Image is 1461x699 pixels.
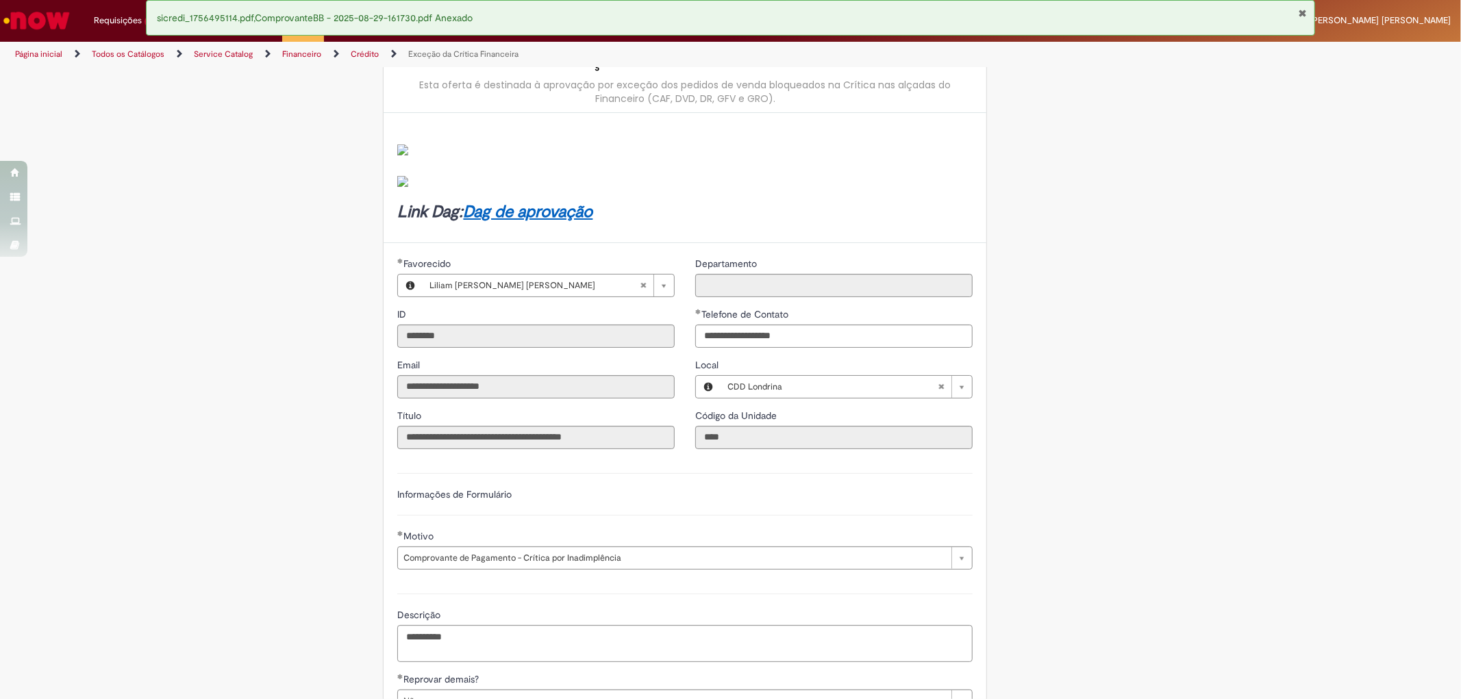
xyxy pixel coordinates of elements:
[463,201,592,223] a: Dag de aprovação
[397,176,408,187] img: sys_attachment.do
[423,275,674,296] a: Liliam [PERSON_NAME] [PERSON_NAME]Limpar campo Favorecido
[695,426,973,449] input: Código da Unidade
[397,307,409,321] label: Somente leitura - ID
[1299,8,1308,18] button: Fechar Notificação
[695,309,701,314] span: Obrigatório Preenchido
[145,16,156,27] span: 9
[695,359,721,371] span: Local
[397,201,592,223] strong: Link Dag:
[398,275,423,296] button: Favorecido, Visualizar este registro Liliam Karla Kupfer Jose
[696,376,721,398] button: Local, Visualizar este registro CDD Londrina
[397,375,675,398] input: Email
[397,625,973,662] textarea: Descrição
[397,488,512,500] label: Informações de Formulário
[727,376,938,398] span: CDD Londrina
[94,14,142,27] span: Requisições
[633,275,653,296] abbr: Limpar campo Favorecido
[351,49,379,60] a: Crédito
[429,275,640,296] span: Liliam [PERSON_NAME] [PERSON_NAME]
[397,49,973,71] h2: Exceção da Crítica Financeira
[721,376,972,398] a: CDD LondrinaLimpar campo Local
[157,12,473,24] span: sicredi_1756495114.pdf,ComprovanteBB - 2025-08-29-161730.pdf Anexado
[397,359,423,371] span: Somente leitura - Email
[397,358,423,372] label: Somente leitura - Email
[397,609,443,621] span: Descrição
[695,325,973,348] input: Telefone de Contato
[397,308,409,320] span: Somente leitura - ID
[397,409,424,422] label: Somente leitura - Título
[397,78,973,105] div: Esta oferta é destinada à aprovação por exceção dos pedidos de venda bloqueados na Crítica nas al...
[931,376,951,398] abbr: Limpar campo Local
[701,308,791,320] span: Telefone de Contato
[194,49,253,60] a: Service Catalog
[92,49,164,60] a: Todos os Catálogos
[397,674,403,679] span: Obrigatório Preenchido
[397,531,403,536] span: Obrigatório Preenchido
[1,7,72,34] img: ServiceNow
[10,42,964,67] ul: Trilhas de página
[1284,14,1451,26] span: Liliam [PERSON_NAME] [PERSON_NAME]
[695,274,973,297] input: Departamento
[403,547,945,569] span: Comprovante de Pagamento - Crítica por Inadimplência
[397,258,403,264] span: Obrigatório Preenchido
[397,325,675,348] input: ID
[397,144,408,155] img: sys_attachment.do
[15,49,62,60] a: Página inicial
[403,257,453,270] span: Necessários - Favorecido
[282,49,321,60] a: Financeiro
[397,426,675,449] input: Título
[695,409,779,422] label: Somente leitura - Código da Unidade
[403,673,482,685] span: Reprovar demais?
[695,257,760,270] label: Somente leitura - Departamento
[403,530,436,542] span: Motivo
[408,49,519,60] a: Exceção da Crítica Financeira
